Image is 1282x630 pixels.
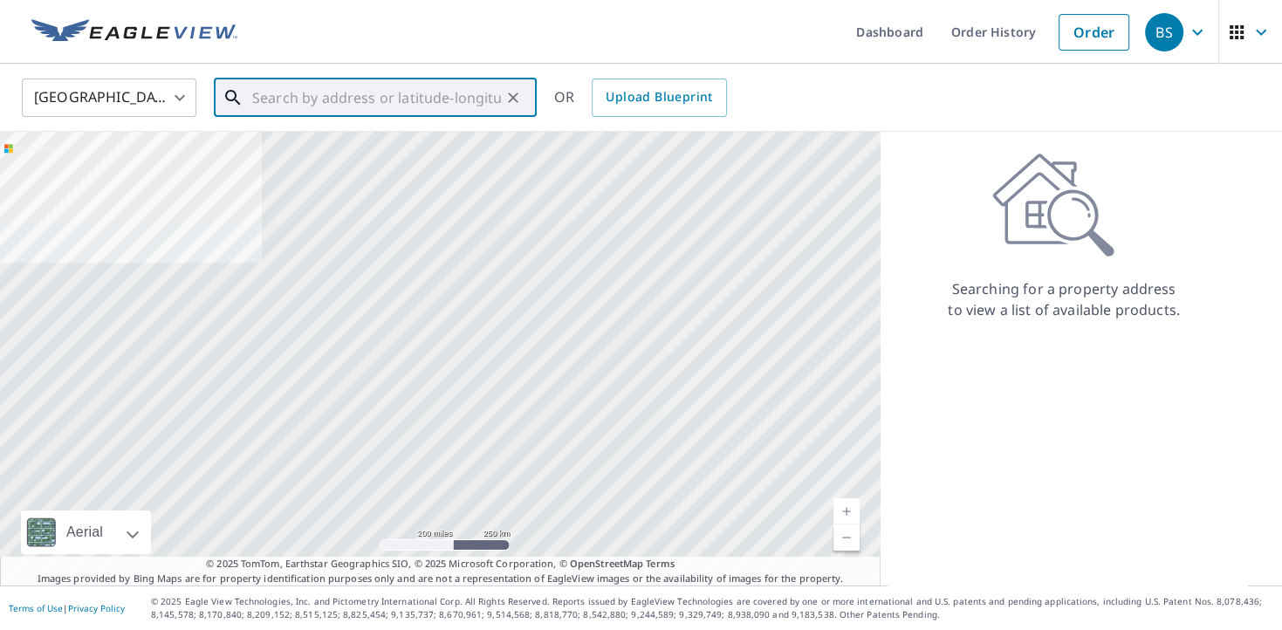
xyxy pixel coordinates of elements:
a: Terms of Use [9,602,63,614]
a: Order [1059,14,1129,51]
a: Privacy Policy [68,602,125,614]
a: Current Level 5, Zoom Out [833,524,860,551]
span: Upload Blueprint [606,86,712,108]
span: © 2025 TomTom, Earthstar Geographics SIO, © 2025 Microsoft Corporation, © [206,557,675,572]
a: OpenStreetMap [570,557,643,570]
p: © 2025 Eagle View Technologies, Inc. and Pictometry International Corp. All Rights Reserved. Repo... [151,595,1273,621]
button: Clear [501,86,525,110]
img: EV Logo [31,19,237,45]
a: Current Level 5, Zoom In [833,498,860,524]
div: BS [1145,13,1183,51]
p: | [9,603,125,613]
div: OR [554,79,727,117]
div: Aerial [21,510,151,554]
input: Search by address or latitude-longitude [252,73,501,122]
div: [GEOGRAPHIC_DATA] [22,73,196,122]
p: Searching for a property address to view a list of available products. [947,278,1181,320]
a: Upload Blueprint [592,79,726,117]
div: Aerial [61,510,108,554]
a: Terms [646,557,675,570]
